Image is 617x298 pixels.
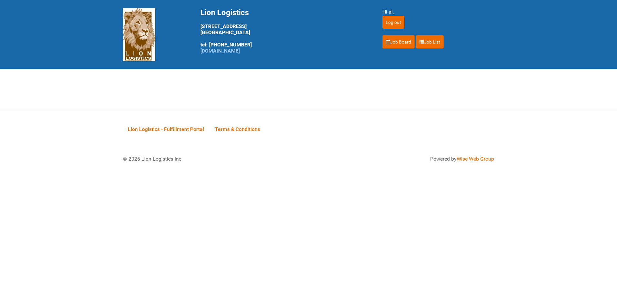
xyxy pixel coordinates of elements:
div: Hi al, [382,8,494,16]
a: Lion Logistics [123,31,155,37]
a: Lion Logistics - Fulfillment Portal [123,119,209,139]
div: [STREET_ADDRESS] [GEOGRAPHIC_DATA] tel: [PHONE_NUMBER] [200,8,366,54]
a: Terms & Conditions [210,119,265,139]
span: Terms & Conditions [215,126,260,132]
img: Lion Logistics [123,8,155,61]
a: Job List [416,35,444,49]
a: Job Board [382,35,415,49]
div: © 2025 Lion Logistics Inc [118,150,305,168]
a: [DOMAIN_NAME] [200,48,240,54]
input: Log out [382,16,404,29]
div: Powered by [317,155,494,163]
span: Lion Logistics [200,8,249,17]
span: Lion Logistics - Fulfillment Portal [128,126,204,132]
a: Wise Web Group [457,156,494,162]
